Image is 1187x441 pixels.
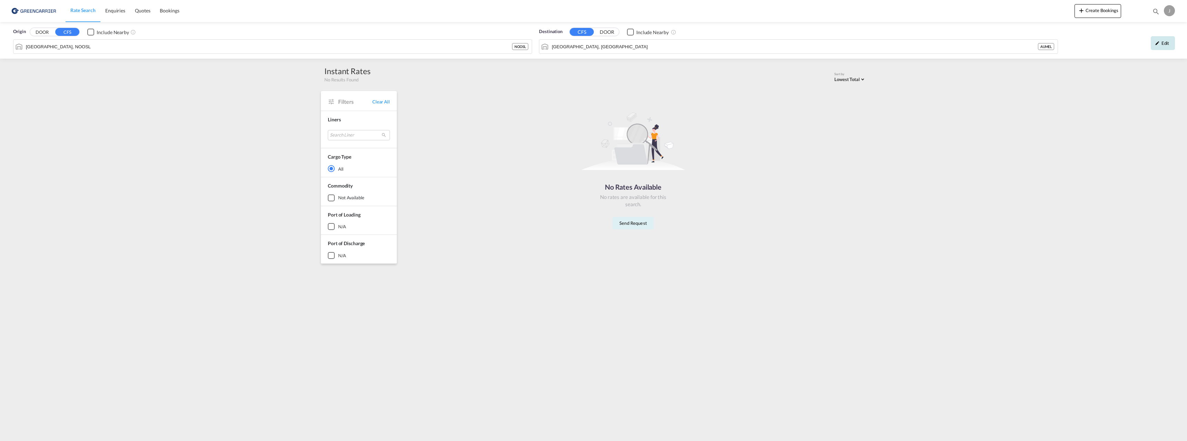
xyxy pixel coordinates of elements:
[328,212,361,218] span: Port of Loading
[338,194,364,201] div: not available
[105,8,125,13] span: Enquiries
[135,8,150,13] span: Quotes
[1164,5,1175,16] div: J
[10,3,57,19] img: e39c37208afe11efa9cb1d7a6ea7d6f5.png
[581,112,685,170] img: norateimg.svg
[834,75,866,83] md-select: Select: Lowest Total
[328,252,390,259] md-checkbox: N/A
[372,99,390,105] span: Clear All
[55,28,79,36] button: CFS
[328,183,353,189] span: Commodity
[627,28,669,36] md-checkbox: Checkbox No Ink
[599,182,668,192] div: No Rates Available
[13,40,532,53] md-input-container: Oslo, NOOSL
[599,193,668,208] div: No rates are available for this search.
[338,252,346,259] div: N/A
[13,28,26,35] span: Origin
[834,72,866,77] div: Sort by
[26,41,512,52] input: Search by Port
[130,29,136,35] md-icon: Unchecked: Ignores neighbouring ports when fetching rates.Checked : Includes neighbouring ports w...
[552,41,1038,52] input: Search by Port
[338,98,372,106] span: Filters
[338,223,346,230] div: N/A
[595,28,619,36] button: DOOR
[1151,36,1175,50] div: icon-pencilEdit
[1038,43,1054,50] div: AUMEL
[160,8,179,13] span: Bookings
[30,28,54,36] button: DOOR
[1152,8,1160,18] div: icon-magnify
[328,223,390,230] md-checkbox: N/A
[328,240,365,246] span: Port of Discharge
[324,77,358,83] span: No Results Found
[671,29,676,35] md-icon: Unchecked: Ignores neighbouring ports when fetching rates.Checked : Includes neighbouring ports w...
[328,153,351,160] div: Cargo Type
[1075,4,1121,18] button: icon-plus 400-fgCreate Bookings
[97,29,129,36] div: Include Nearby
[324,66,371,77] div: Instant Rates
[70,7,96,13] span: Rate Search
[612,217,654,229] button: Send Request
[834,77,860,82] span: Lowest Total
[570,28,594,36] button: CFS
[512,43,529,50] div: NOOSL
[1077,6,1086,14] md-icon: icon-plus 400-fg
[539,28,562,35] span: Destination
[328,117,341,122] span: Liners
[1155,41,1160,46] md-icon: icon-pencil
[539,40,1058,53] md-input-container: Melbourne, AUMEL
[636,29,669,36] div: Include Nearby
[328,165,390,172] md-radio-button: All
[1152,8,1160,15] md-icon: icon-magnify
[87,28,129,36] md-checkbox: Checkbox No Ink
